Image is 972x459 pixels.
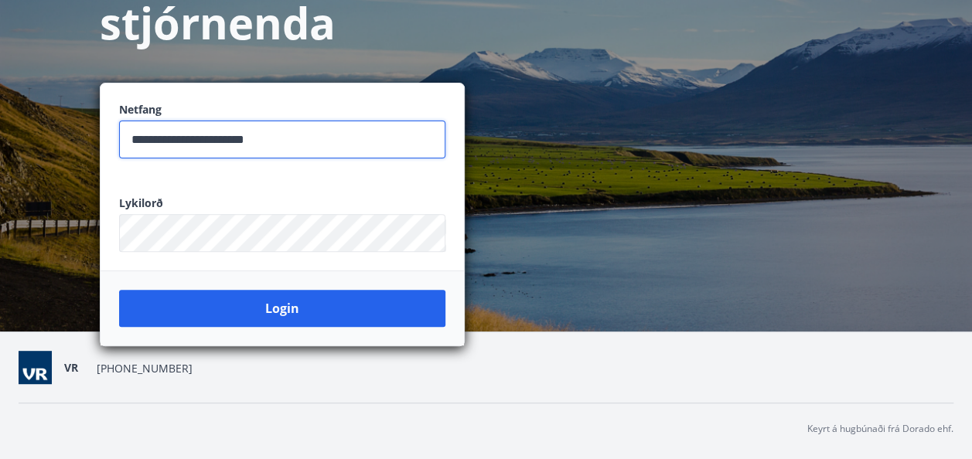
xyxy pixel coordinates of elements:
label: Netfang [119,102,445,117]
span: VR [64,360,78,375]
label: Lykilorð [119,195,445,211]
p: Keyrt á hugbúnaði frá Dorado ehf. [807,422,953,436]
span: [PHONE_NUMBER] [97,361,193,376]
img: h1DCrhVUh6g8WbTUD5zAlub4w3joeyG8qLCxl1Li.jpg [19,351,52,384]
button: Login [119,290,445,327]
